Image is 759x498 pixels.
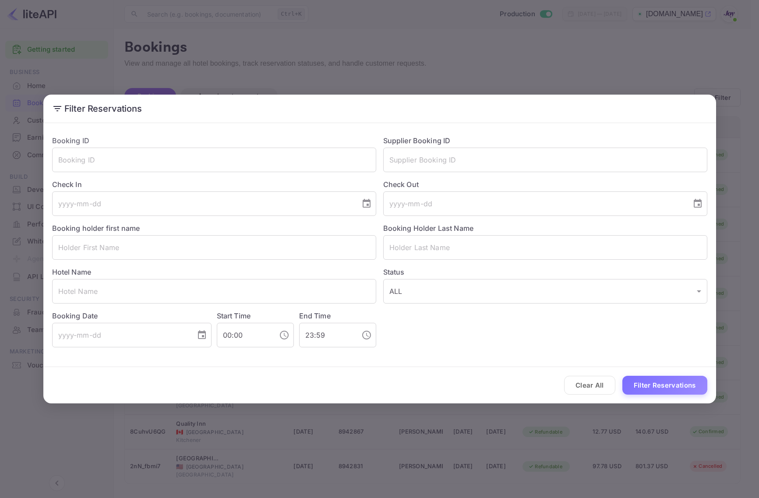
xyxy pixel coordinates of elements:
[52,224,140,233] label: Booking holder first name
[52,136,90,145] label: Booking ID
[275,326,293,344] button: Choose time, selected time is 12:00 AM
[358,195,375,212] button: Choose date
[217,323,272,347] input: hh:mm
[358,326,375,344] button: Choose time, selected time is 11:59 PM
[299,311,331,320] label: End Time
[622,376,707,395] button: Filter Reservations
[383,191,685,216] input: yyyy-mm-dd
[383,224,474,233] label: Booking Holder Last Name
[43,95,716,123] h2: Filter Reservations
[383,179,707,190] label: Check Out
[383,148,707,172] input: Supplier Booking ID
[52,279,376,304] input: Hotel Name
[52,311,212,321] label: Booking Date
[383,267,707,277] label: Status
[383,136,451,145] label: Supplier Booking ID
[52,148,376,172] input: Booking ID
[299,323,354,347] input: hh:mm
[52,268,92,276] label: Hotel Name
[564,376,615,395] button: Clear All
[383,235,707,260] input: Holder Last Name
[52,191,354,216] input: yyyy-mm-dd
[52,323,190,347] input: yyyy-mm-dd
[52,235,376,260] input: Holder First Name
[52,179,376,190] label: Check In
[383,279,707,304] div: ALL
[193,326,211,344] button: Choose date
[689,195,706,212] button: Choose date
[217,311,251,320] label: Start Time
